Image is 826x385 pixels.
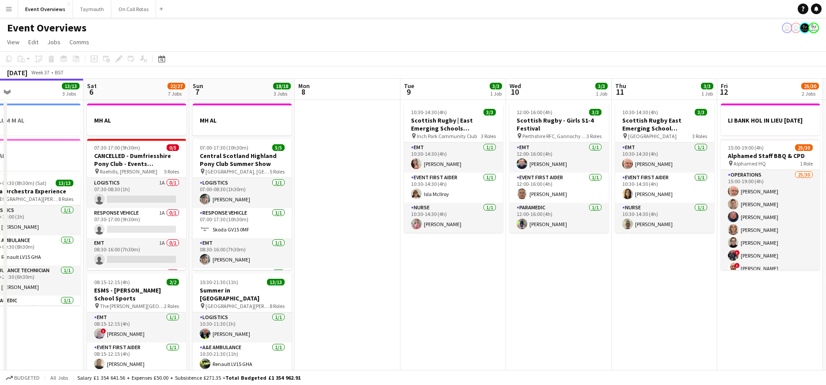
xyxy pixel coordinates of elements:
[28,38,38,46] span: Edit
[111,0,156,18] button: On Call Rotas
[55,69,64,76] div: BST
[7,38,19,46] span: View
[4,373,41,383] button: Budgeted
[77,374,301,381] div: Salary £1 354 641.56 + Expenses £50.00 + Subsistence £271.35 =
[18,0,73,18] button: Event Overviews
[66,36,93,48] a: Comms
[799,23,810,33] app-user-avatar: Clinical Team
[782,23,792,33] app-user-avatar: Operations Team
[49,374,70,381] span: All jobs
[47,38,61,46] span: Jobs
[7,68,27,77] div: [DATE]
[44,36,64,48] a: Jobs
[225,374,301,381] span: Total Budgeted £1 354 962.91
[25,36,42,48] a: Edit
[7,21,87,35] h1: Event Overviews
[808,23,819,33] app-user-avatar: Operations Manager
[791,23,801,33] app-user-avatar: Operations Team
[14,375,40,381] span: Budgeted
[73,0,111,18] button: Taymouth
[4,36,23,48] a: View
[29,69,51,76] span: Week 37
[69,38,89,46] span: Comms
